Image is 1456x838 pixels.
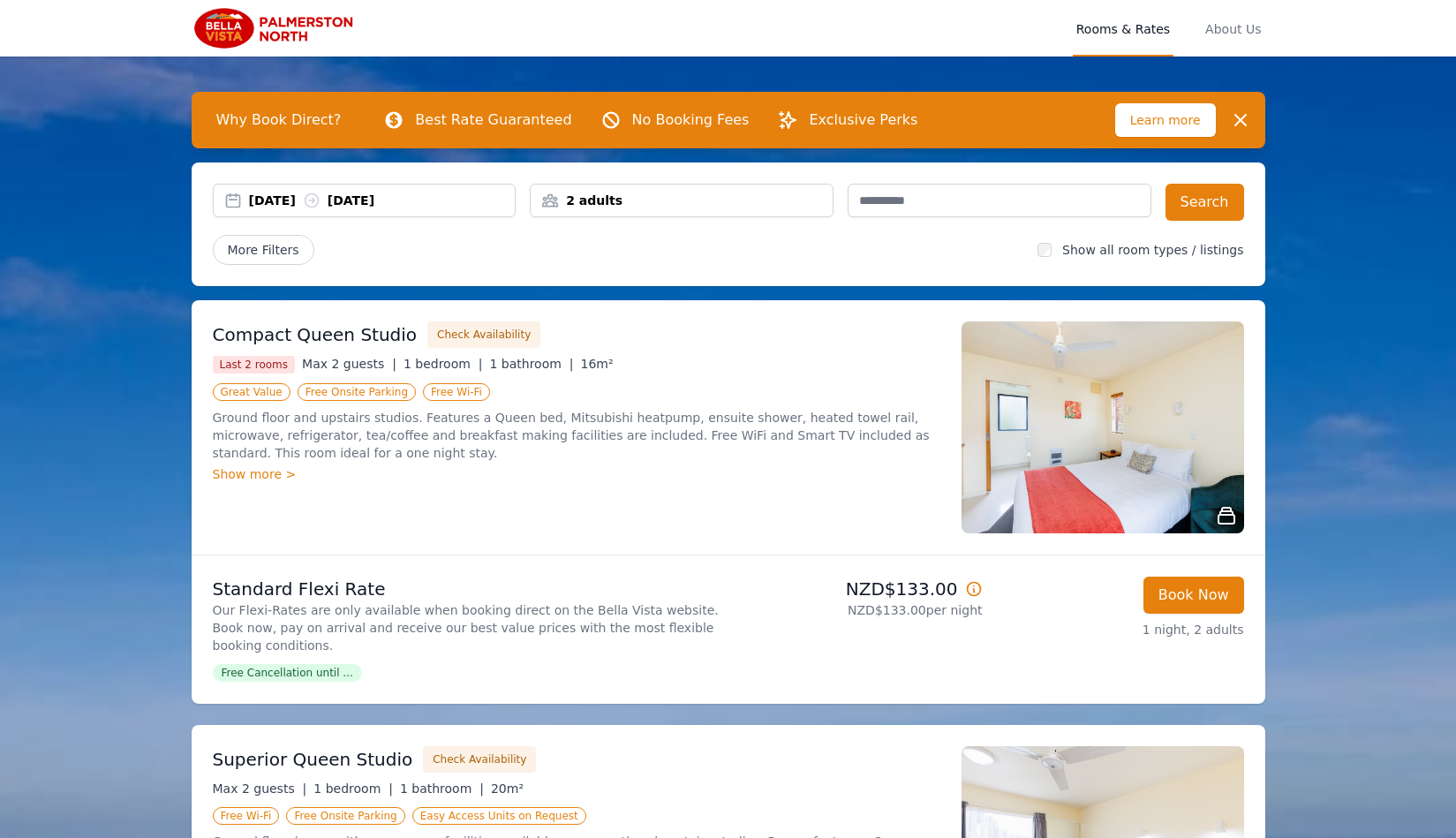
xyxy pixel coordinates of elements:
[213,356,296,374] span: Last 2 rooms
[736,601,983,619] p: NZD$133.00 per night
[1062,243,1243,257] label: Show all room types / listings
[213,601,721,654] p: Our Flexi-Rates are only available when booking direct on the Bella Vista website. Book now, pay ...
[192,7,362,49] img: Bella Vista Palmerston North
[249,192,516,209] div: [DATE] [DATE]
[809,109,917,131] p: Exclusive Perks
[427,321,540,348] button: Check Availability
[213,383,290,401] span: Great Value
[423,383,490,401] span: Free Wi-Fi
[213,322,418,347] h3: Compact Queen Studio
[531,192,833,209] div: 2 adults
[1166,184,1244,221] button: Search
[298,383,416,401] span: Free Onsite Parking
[202,102,356,138] span: Why Book Direct?
[213,781,307,796] span: Max 2 guests |
[491,781,524,796] span: 20m²
[581,357,614,371] span: 16m²
[1115,103,1216,137] span: Learn more
[213,577,721,601] p: Standard Flexi Rate
[400,781,484,796] span: 1 bathroom |
[313,781,393,796] span: 1 bedroom |
[412,807,586,825] span: Easy Access Units on Request
[1143,577,1244,614] button: Book Now
[213,235,314,265] span: More Filters
[213,664,362,682] span: Free Cancellation until ...
[213,807,280,825] span: Free Wi-Fi
[213,747,413,772] h3: Superior Queen Studio
[213,409,940,462] p: Ground floor and upstairs studios. Features a Queen bed, Mitsubishi heatpump, ensuite shower, hea...
[286,807,404,825] span: Free Onsite Parking
[736,577,983,601] p: NZD$133.00
[632,109,750,131] p: No Booking Fees
[423,746,536,773] button: Check Availability
[404,357,483,371] span: 1 bedroom |
[415,109,571,131] p: Best Rate Guaranteed
[489,357,573,371] span: 1 bathroom |
[997,621,1244,638] p: 1 night, 2 adults
[302,357,396,371] span: Max 2 guests |
[213,465,940,483] div: Show more >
